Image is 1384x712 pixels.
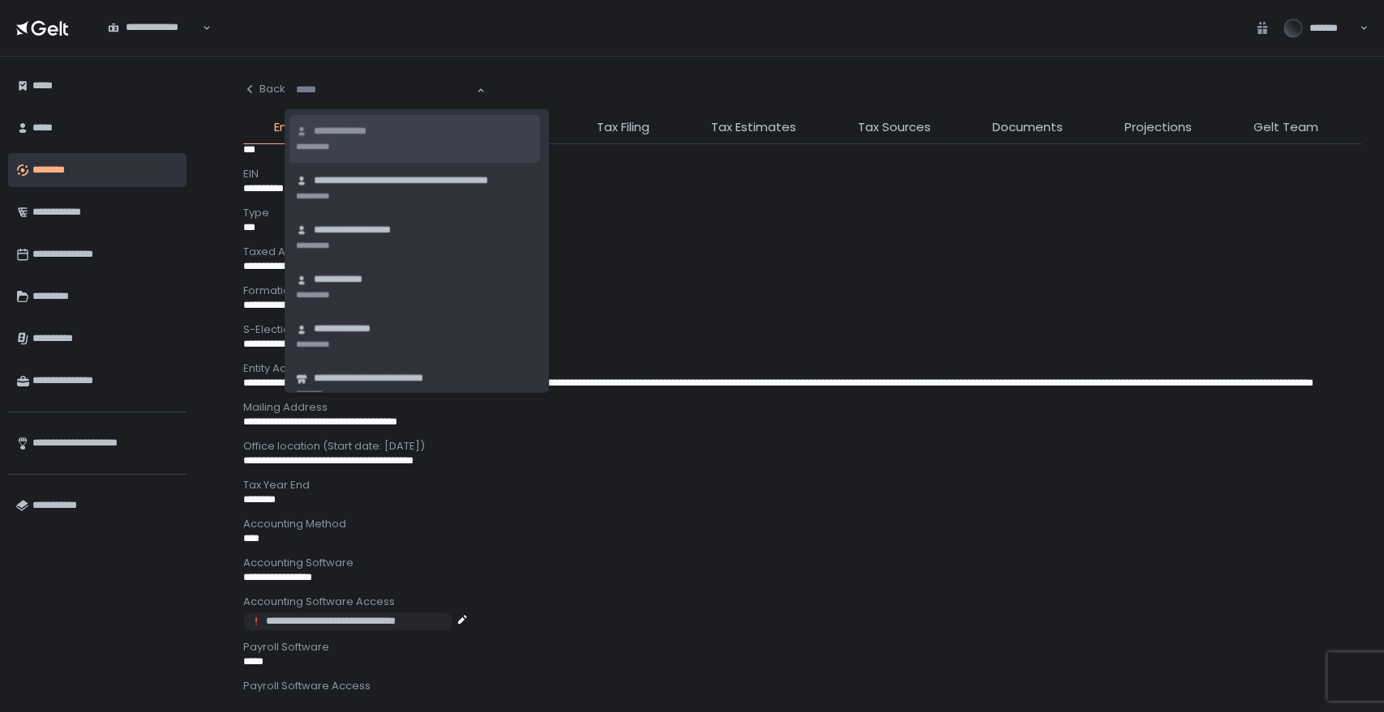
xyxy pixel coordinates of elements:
span: Gelt Team [1253,118,1318,137]
div: Search for option [97,11,211,45]
div: Search for option [285,73,485,107]
div: Accounting Software Access [243,595,1361,609]
span: Tax Filing [597,118,649,137]
input: Search for option [296,82,475,98]
div: Office location (Start date: [DATE]) [243,439,1361,454]
div: Tax Year End [243,478,1361,492]
div: Formation Date [243,284,1361,298]
button: Back [243,73,285,105]
div: S-Election effective Date [243,322,1361,337]
div: Taxed As [243,245,1361,259]
span: Documents [992,118,1063,137]
div: Accounting Method [243,517,1361,531]
div: Accounting Software [243,556,1361,570]
div: Type [243,206,1361,220]
div: Payroll Software [243,640,1361,654]
div: Payroll Software Access [243,679,1361,693]
div: EIN [243,167,1361,181]
div: Back [243,82,285,96]
span: Entity [274,118,307,137]
div: Mailing Address [243,400,1361,415]
span: Tax Estimates [711,118,796,137]
input: Search for option [108,35,201,51]
span: Projections [1125,118,1192,137]
div: Entity Activity [243,361,1361,376]
span: Tax Sources [858,118,931,137]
